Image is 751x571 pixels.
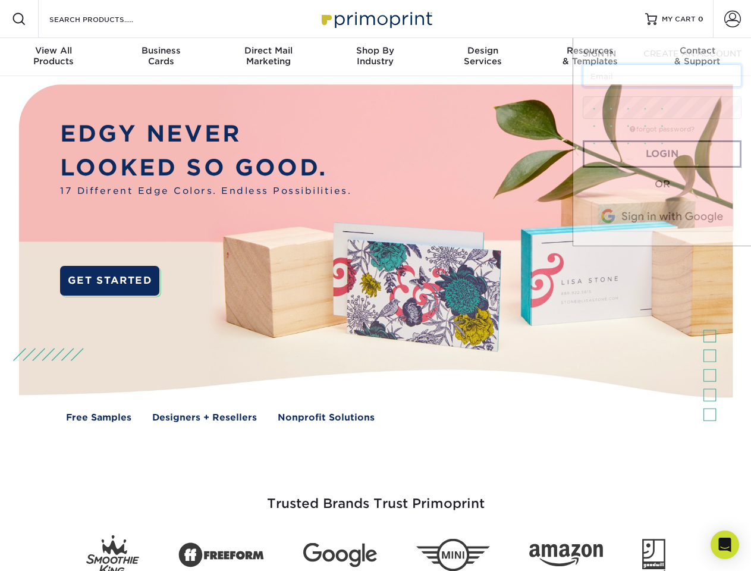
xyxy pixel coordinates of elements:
[429,45,536,67] div: Services
[316,6,435,32] img: Primoprint
[322,45,429,56] span: Shop By
[107,45,214,56] span: Business
[583,140,741,168] a: Login
[698,15,703,23] span: 0
[28,468,724,526] h3: Trusted Brands Trust Primoprint
[107,45,214,67] div: Cards
[107,38,214,76] a: BusinessCards
[429,45,536,56] span: Design
[711,531,739,559] div: Open Intercom Messenger
[322,45,429,67] div: Industry
[215,45,322,67] div: Marketing
[60,117,351,151] p: EDGY NEVER
[60,184,351,198] span: 17 Different Edge Colors. Endless Possibilities.
[536,45,643,56] span: Resources
[583,64,741,87] input: Email
[429,38,536,76] a: DesignServices
[278,411,375,425] a: Nonprofit Solutions
[3,535,101,567] iframe: Google Customer Reviews
[630,126,695,133] a: forgot password?
[529,544,603,567] img: Amazon
[322,38,429,76] a: Shop ByIndustry
[662,14,696,24] span: MY CART
[303,543,377,567] img: Google
[215,38,322,76] a: Direct MailMarketing
[215,45,322,56] span: Direct Mail
[48,12,164,26] input: SEARCH PRODUCTS.....
[60,151,351,185] p: LOOKED SO GOOD.
[642,539,665,571] img: Goodwill
[60,266,159,296] a: GET STARTED
[643,49,741,58] span: CREATE AN ACCOUNT
[152,411,257,425] a: Designers + Resellers
[583,49,616,58] span: SIGN IN
[536,38,643,76] a: Resources& Templates
[66,411,131,425] a: Free Samples
[536,45,643,67] div: & Templates
[583,177,741,192] div: OR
